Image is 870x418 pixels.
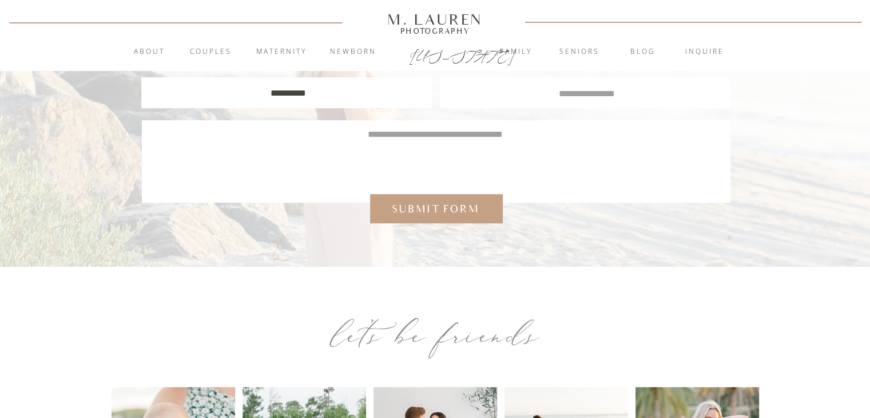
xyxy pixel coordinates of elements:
[323,46,384,58] a: Newborn
[383,28,488,34] a: Photography
[387,202,484,216] a: Submit form
[612,46,674,58] a: blog
[410,47,462,61] a: [US_STATE]
[251,46,312,58] a: Maternity
[353,13,517,26] a: M. Lauren
[674,46,736,58] a: inquire
[485,46,547,58] a: Family
[128,46,172,58] a: About
[549,46,610,58] a: Seniors
[253,307,618,362] div: let’s be friends
[180,46,242,58] a: Couples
